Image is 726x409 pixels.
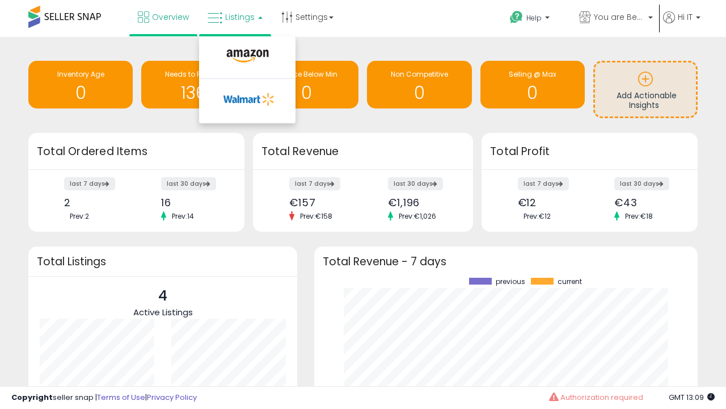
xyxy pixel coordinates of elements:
[133,285,193,307] p: 4
[388,177,443,190] label: last 30 days
[617,90,677,111] span: Add Actionable Insights
[678,11,693,23] span: Hi IT
[393,211,442,221] span: Prev: €1,026
[289,177,340,190] label: last 7 days
[261,144,465,160] h3: Total Revenue
[64,211,95,221] span: Prev: 2
[391,69,448,79] span: Non Competitive
[161,177,216,190] label: last 30 days
[526,13,542,23] span: Help
[614,197,678,208] div: €43
[141,61,246,108] a: Needs to Reprice 136
[518,211,556,221] span: Prev: €12
[260,84,353,102] h1: 0
[166,211,200,221] span: Prev: 14
[509,10,524,24] i: Get Help
[619,211,659,221] span: Prev: €18
[367,61,471,108] a: Non Competitive 0
[496,278,525,286] span: previous
[486,84,579,102] h1: 0
[28,61,133,108] a: Inventory Age 0
[275,69,337,79] span: BB Price Below Min
[133,306,193,318] span: Active Listings
[669,392,715,403] span: 2025-08-16 13:09 GMT
[509,69,556,79] span: Selling @ Max
[614,177,669,190] label: last 30 days
[595,62,696,116] a: Add Actionable Insights
[165,69,222,79] span: Needs to Reprice
[11,393,197,403] div: seller snap | |
[323,257,689,266] h3: Total Revenue - 7 days
[161,197,225,208] div: 16
[152,11,189,23] span: Overview
[289,197,354,208] div: €157
[373,84,466,102] h1: 0
[97,392,145,403] a: Terms of Use
[57,69,104,79] span: Inventory Age
[480,61,585,108] a: Selling @ Max 0
[64,197,128,208] div: 2
[225,11,255,23] span: Listings
[254,61,358,108] a: BB Price Below Min 0
[37,144,236,160] h3: Total Ordered Items
[147,84,240,102] h1: 136
[558,278,582,286] span: current
[594,11,645,23] span: You are Beautiful (IT)
[294,211,338,221] span: Prev: €158
[490,144,689,160] h3: Total Profit
[147,392,197,403] a: Privacy Policy
[388,197,453,208] div: €1,196
[518,177,569,190] label: last 7 days
[37,257,289,266] h3: Total Listings
[501,2,569,37] a: Help
[663,11,700,37] a: Hi IT
[518,197,581,208] div: €12
[64,177,115,190] label: last 7 days
[34,84,127,102] h1: 0
[11,392,53,403] strong: Copyright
